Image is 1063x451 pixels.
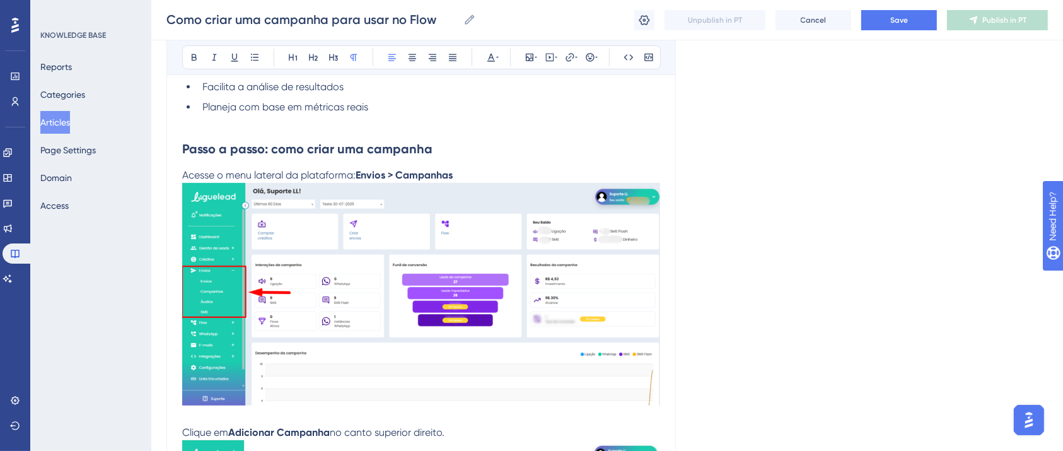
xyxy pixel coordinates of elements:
[182,426,228,438] span: Clique em
[330,426,444,438] span: no canto superior direito.
[202,101,368,113] span: Planeja com base em métricas reais
[40,194,69,217] button: Access
[202,81,344,93] span: Facilita a análise de resultados
[947,10,1048,30] button: Publish in PT
[688,15,742,25] span: Unpublish in PT
[356,169,453,181] strong: Envios > Campanhas
[40,139,96,161] button: Page Settings
[40,83,85,106] button: Categories
[228,426,330,438] strong: Adicionar Campanha
[40,167,72,189] button: Domain
[40,56,72,78] button: Reports
[775,10,851,30] button: Cancel
[182,169,356,181] span: Acesse o menu lateral da plataforma:
[30,3,79,18] span: Need Help?
[890,15,908,25] span: Save
[861,10,937,30] button: Save
[166,11,458,28] input: Article Name
[1010,401,1048,439] iframe: UserGuiding AI Assistant Launcher
[40,111,70,134] button: Articles
[182,141,433,156] strong: Passo a passo: como criar uma campanha
[665,10,765,30] button: Unpublish in PT
[982,15,1026,25] span: Publish in PT
[801,15,827,25] span: Cancel
[40,30,106,40] div: KNOWLEDGE BASE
